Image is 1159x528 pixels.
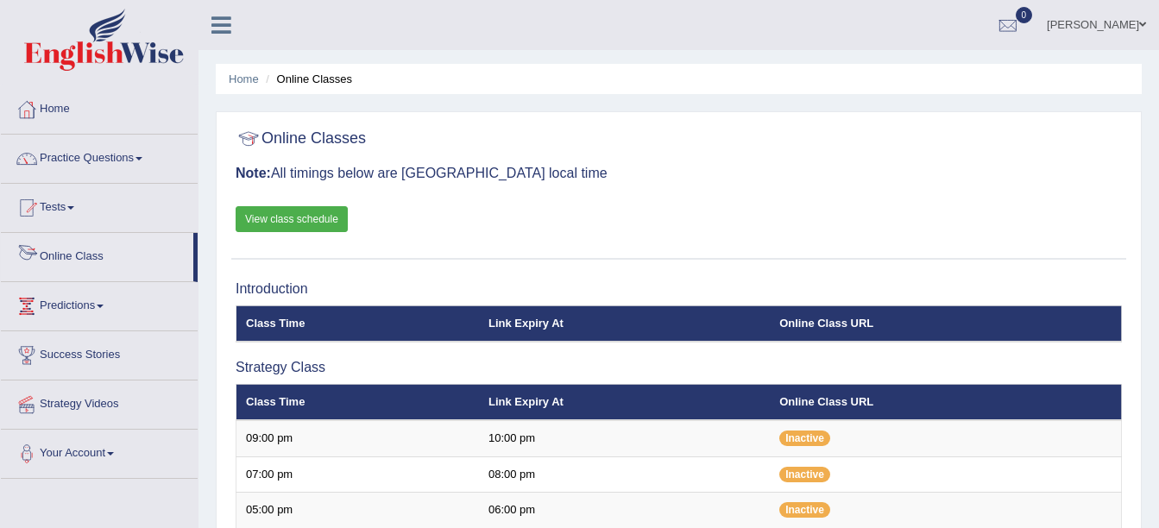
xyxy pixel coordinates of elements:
th: Link Expiry At [479,305,770,342]
span: 0 [1016,7,1033,23]
th: Online Class URL [770,305,1121,342]
th: Class Time [236,305,479,342]
h3: Strategy Class [236,360,1122,375]
a: View class schedule [236,206,348,232]
a: Practice Questions [1,135,198,178]
b: Note: [236,166,271,180]
a: Strategy Videos [1,380,198,424]
a: Success Stories [1,331,198,374]
h2: Online Classes [236,126,366,152]
li: Online Classes [261,71,352,87]
a: Home [229,72,259,85]
span: Inactive [779,502,830,518]
a: Online Class [1,233,193,276]
td: 08:00 pm [479,456,770,493]
th: Online Class URL [770,384,1121,420]
span: Inactive [779,431,830,446]
a: Your Account [1,430,198,473]
a: Predictions [1,282,198,325]
td: 10:00 pm [479,420,770,456]
span: Inactive [779,467,830,482]
th: Link Expiry At [479,384,770,420]
th: Class Time [236,384,479,420]
h3: All timings below are [GEOGRAPHIC_DATA] local time [236,166,1122,181]
h3: Introduction [236,281,1122,297]
a: Home [1,85,198,129]
td: 07:00 pm [236,456,479,493]
td: 09:00 pm [236,420,479,456]
a: Tests [1,184,198,227]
